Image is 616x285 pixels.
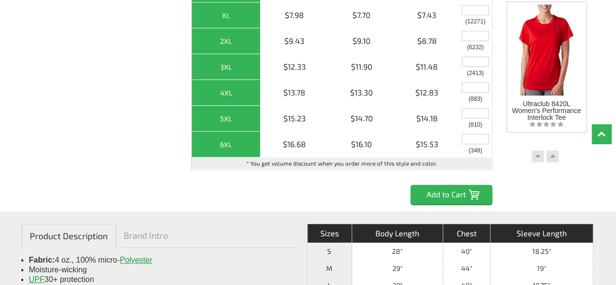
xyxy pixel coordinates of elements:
span: Inventory [467,44,484,50]
span: Inventory [468,148,482,153]
li: 4 oz., 100% micro- [29,255,292,265]
td: $12.83 [395,80,459,106]
li: Moisture-wicking [29,265,292,275]
td: 28" [352,243,443,260]
th: Chest [443,224,489,243]
td: $9.10 [329,28,395,54]
th: 5XL [192,106,260,132]
td: $7.98 [261,2,329,28]
th: XL [192,2,260,28]
td: 29" [352,260,443,277]
span: Fabric: [29,256,55,264]
li: 30+ protection [29,275,292,285]
span: Inventory [468,96,482,102]
span: Inventory [467,70,484,76]
td: $16.10 [329,132,395,157]
a: UPF [29,275,44,284]
th: 4XL [192,80,260,106]
img: listing_empty_star.svg [529,121,563,127]
td: $11.90 [329,54,395,80]
td: $15.53 [395,132,459,157]
a: Ultraclub 8420L Women's Performance Interlock Tee [510,2,583,121]
td: $7.70 [329,2,395,28]
span: Inventory [468,122,482,128]
a: Top [592,124,611,144]
td: 40" [443,243,489,260]
td: 18.25" [490,243,593,260]
td: 44" [443,260,489,277]
td: $13.30 [329,80,395,106]
th: 6XL [192,132,260,157]
td: $8.78 [395,28,459,54]
a: Brand Intro [116,224,176,247]
input: Add to Cart [411,185,492,204]
td: $14.18 [395,106,459,132]
td: $14.70 [329,106,395,132]
td: $9.43 [261,28,329,54]
span: Inventory [465,19,485,24]
a: Polyester [120,256,152,264]
img: Ultraclub 8420L Women's Performance Interlock Tee [510,2,583,96]
th: 2XL [192,28,260,54]
td: $15.23 [261,106,329,132]
td: $16.68 [261,132,329,157]
a: Product Description [21,224,116,248]
td: $7.43 [395,2,459,28]
th: M [307,260,352,277]
th: Sleeve Length [490,224,593,243]
td: 19" [490,260,593,277]
span: Ultraclub 8420L Women's Performance Interlock Tee [512,100,581,121]
th: S [307,243,352,260]
th: Body Length [352,224,443,243]
td: * You get volume discount when you order more of this style and color. [192,157,492,170]
th: Sizes [307,224,352,243]
th: 3XL [192,54,260,80]
td: $13.78 [261,80,329,106]
td: $12.33 [261,54,329,80]
td: $11.48 [395,54,459,80]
